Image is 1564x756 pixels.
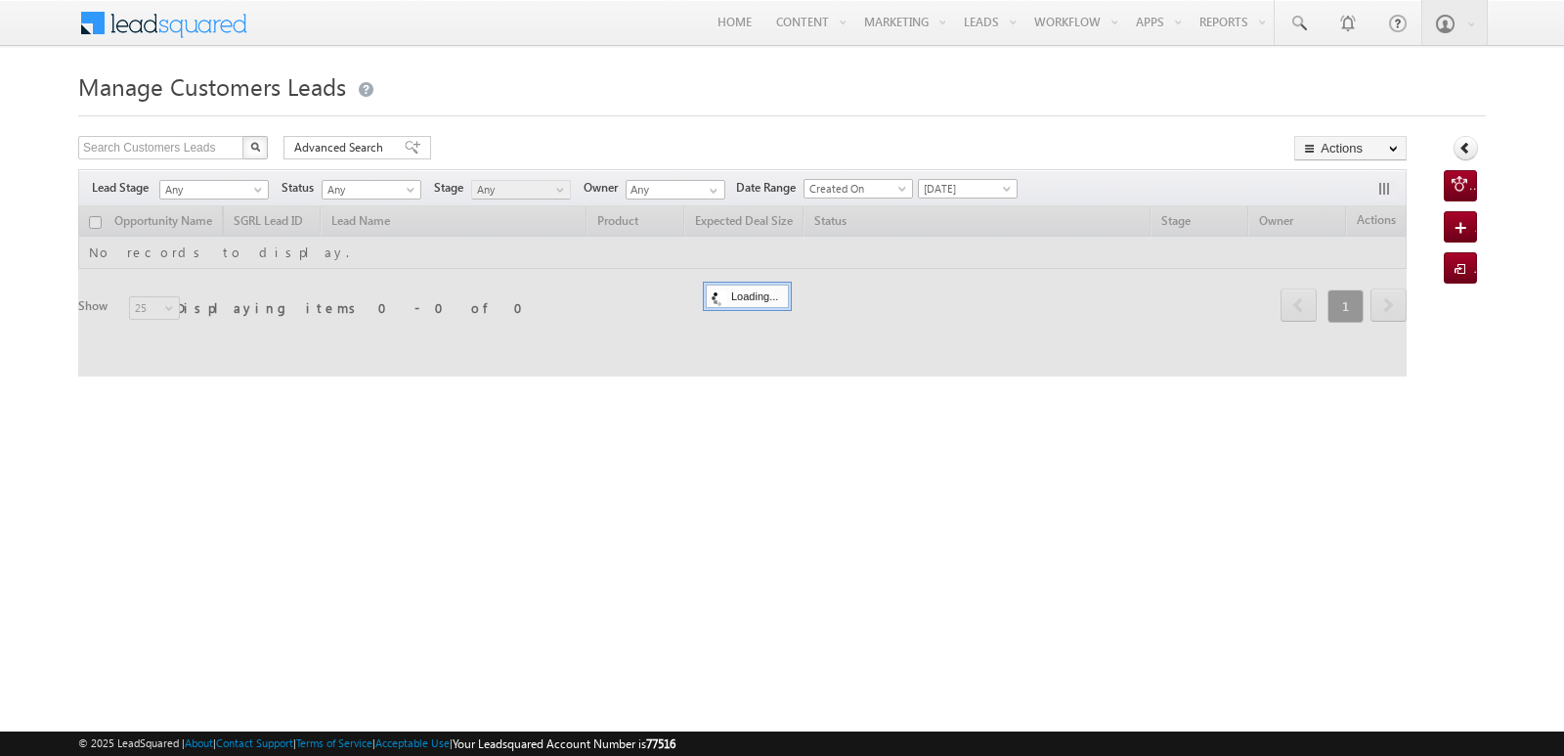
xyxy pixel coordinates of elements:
[282,179,322,197] span: Status
[736,179,804,197] span: Date Range
[78,734,675,753] span: © 2025 LeadSquared | | | | |
[706,285,789,308] div: Loading...
[296,736,372,749] a: Terms of Service
[804,180,906,198] span: Created On
[375,736,450,749] a: Acceptable Use
[646,736,675,751] span: 77516
[323,181,415,199] span: Any
[92,179,156,197] span: Lead Stage
[626,180,725,200] input: Type to Search
[294,139,389,156] span: Advanced Search
[216,736,293,749] a: Contact Support
[434,179,471,197] span: Stage
[78,70,346,102] span: Manage Customers Leads
[804,179,913,199] a: Created On
[322,180,421,200] a: Any
[471,180,571,200] a: Any
[185,736,213,749] a: About
[160,181,262,199] span: Any
[472,181,565,199] span: Any
[1294,136,1407,160] button: Actions
[250,142,260,152] img: Search
[159,180,269,200] a: Any
[584,179,626,197] span: Owner
[699,181,723,200] a: Show All Items
[453,736,675,751] span: Your Leadsquared Account Number is
[919,180,1012,198] span: [DATE]
[918,179,1018,199] a: [DATE]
